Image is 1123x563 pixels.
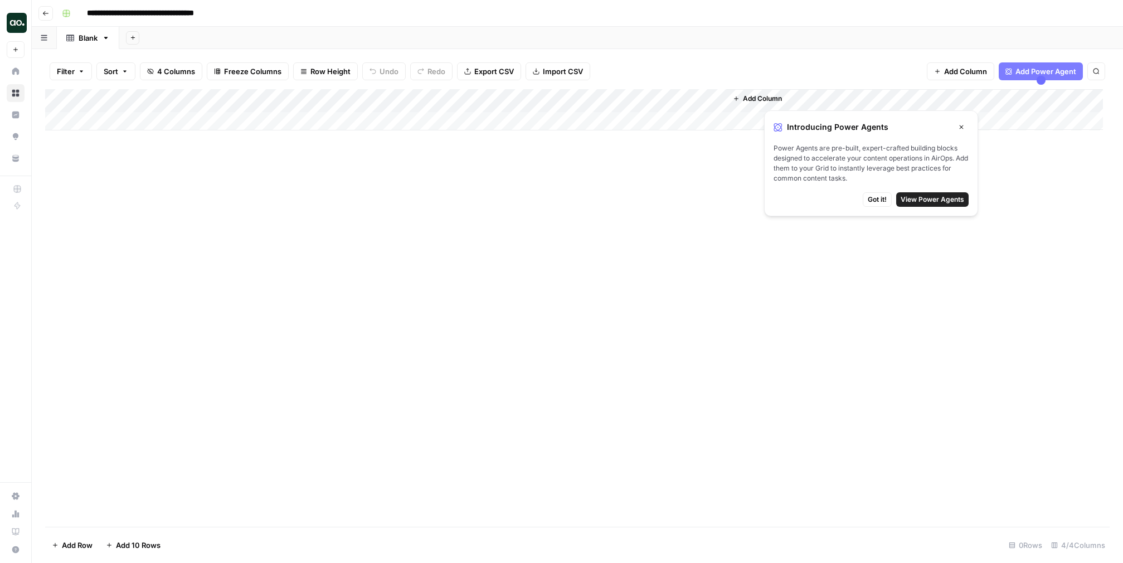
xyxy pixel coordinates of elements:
[99,536,167,554] button: Add 10 Rows
[7,106,25,124] a: Insights
[526,62,590,80] button: Import CSV
[62,540,93,551] span: Add Row
[140,62,202,80] button: 4 Columns
[427,66,445,77] span: Redo
[7,13,27,33] img: AirOps October Cohort Logo
[7,149,25,167] a: Your Data
[7,9,25,37] button: Workspace: AirOps October Cohort
[7,505,25,523] a: Usage
[7,84,25,102] a: Browse
[362,62,406,80] button: Undo
[1047,536,1110,554] div: 4/4 Columns
[50,62,92,80] button: Filter
[944,66,987,77] span: Add Column
[310,66,351,77] span: Row Height
[57,66,75,77] span: Filter
[1015,66,1076,77] span: Add Power Agent
[57,27,119,49] a: Blank
[7,487,25,505] a: Settings
[901,195,964,205] span: View Power Agents
[293,62,358,80] button: Row Height
[743,94,782,104] span: Add Column
[45,536,99,554] button: Add Row
[474,66,514,77] span: Export CSV
[896,192,969,207] button: View Power Agents
[1004,536,1047,554] div: 0 Rows
[224,66,281,77] span: Freeze Columns
[104,66,118,77] span: Sort
[457,62,521,80] button: Export CSV
[927,62,994,80] button: Add Column
[863,192,892,207] button: Got it!
[157,66,195,77] span: 4 Columns
[79,32,98,43] div: Blank
[7,541,25,559] button: Help + Support
[7,62,25,80] a: Home
[7,128,25,145] a: Opportunities
[207,62,289,80] button: Freeze Columns
[543,66,583,77] span: Import CSV
[868,195,887,205] span: Got it!
[728,91,786,106] button: Add Column
[774,143,969,183] span: Power Agents are pre-built, expert-crafted building blocks designed to accelerate your content op...
[999,62,1083,80] button: Add Power Agent
[7,523,25,541] a: Learning Hub
[410,62,453,80] button: Redo
[774,120,969,134] div: Introducing Power Agents
[116,540,161,551] span: Add 10 Rows
[96,62,135,80] button: Sort
[380,66,398,77] span: Undo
